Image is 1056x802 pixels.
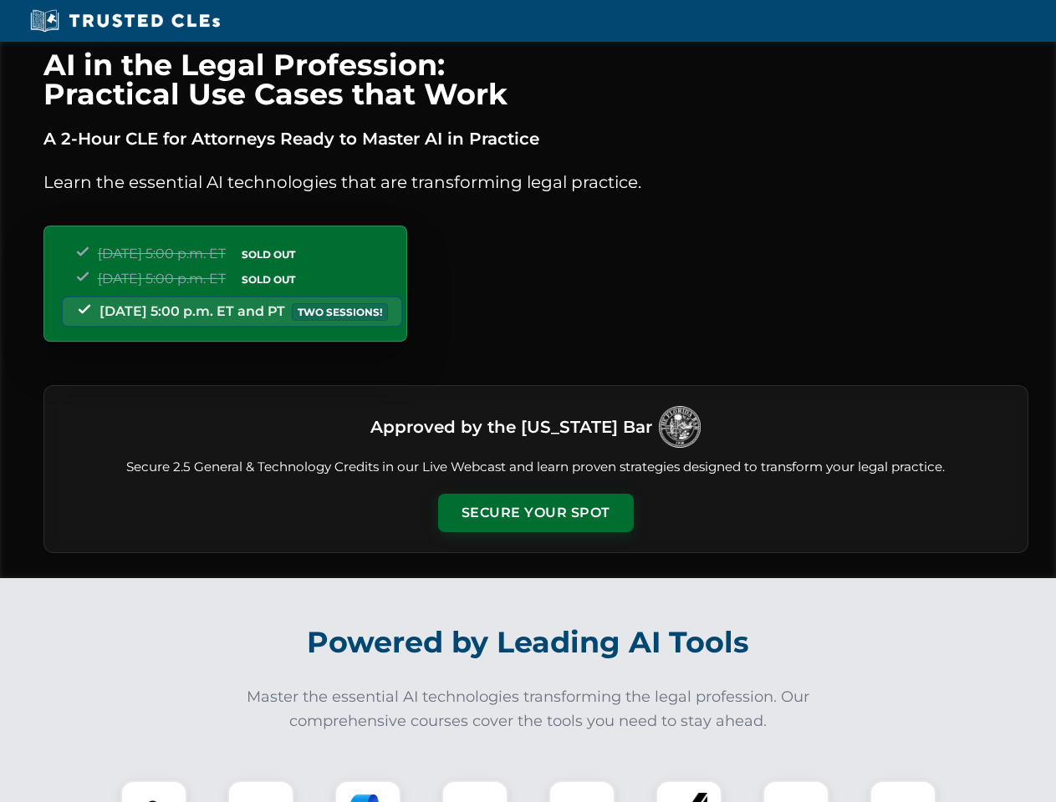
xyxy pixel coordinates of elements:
button: Secure Your Spot [438,494,634,532]
img: Trusted CLEs [25,8,225,33]
span: SOLD OUT [236,246,301,263]
p: Secure 2.5 General & Technology Credits in our Live Webcast and learn proven strategies designed ... [64,458,1008,477]
h3: Approved by the [US_STATE] Bar [370,412,652,442]
p: Master the essential AI technologies transforming the legal profession. Our comprehensive courses... [236,685,821,733]
h2: Powered by Leading AI Tools [65,613,992,672]
p: Learn the essential AI technologies that are transforming legal practice. [43,169,1028,195]
span: [DATE] 5:00 p.m. ET [98,246,226,261]
p: A 2-Hour CLE for Attorneys Ready to Master AI in Practice [43,125,1028,152]
h1: AI in the Legal Profession: Practical Use Cases that Work [43,50,1028,109]
span: SOLD OUT [236,271,301,288]
img: Logo [659,406,701,448]
span: [DATE] 5:00 p.m. ET [98,271,226,287]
